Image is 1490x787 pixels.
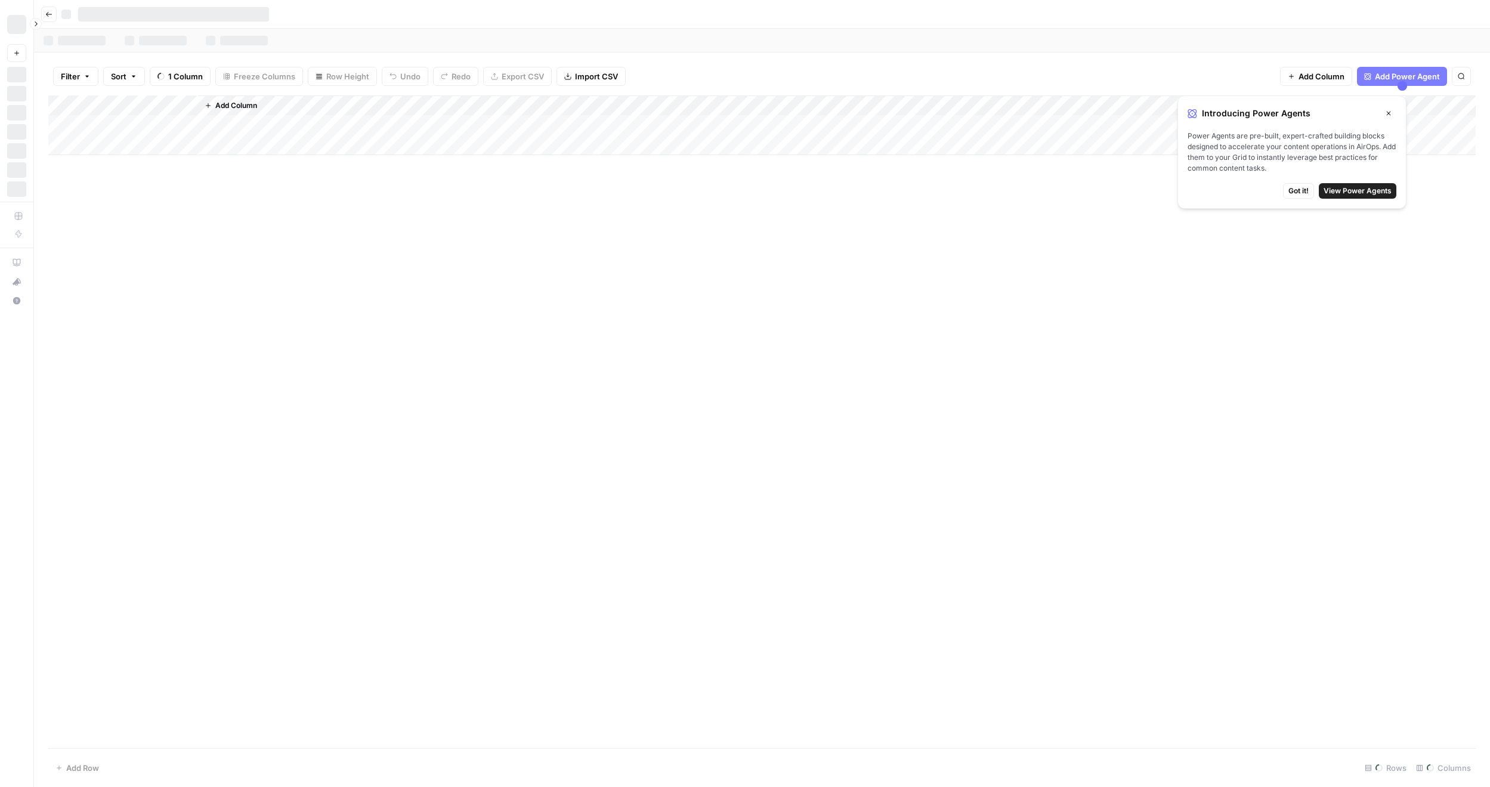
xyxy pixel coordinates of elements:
span: 1 Column [168,70,203,82]
span: Row Height [326,70,369,82]
button: Sort [103,67,145,86]
button: Filter [53,67,98,86]
span: Undo [400,70,421,82]
button: Add Power Agent [1357,67,1447,86]
button: Help + Support [7,291,26,310]
span: Redo [452,70,471,82]
button: Import CSV [557,67,626,86]
span: Add Power Agent [1375,70,1440,82]
button: Add Column [200,98,262,113]
span: Freeze Columns [234,70,295,82]
span: Add Column [215,100,257,111]
span: Export CSV [502,70,544,82]
span: Filter [61,70,80,82]
button: Add Row [48,758,106,777]
button: View Power Agents [1319,183,1396,199]
button: Redo [433,67,478,86]
span: View Power Agents [1324,186,1392,196]
div: Introducing Power Agents [1188,106,1396,121]
span: Power Agents are pre-built, expert-crafted building blocks designed to accelerate your content op... [1188,131,1396,174]
button: Export CSV [483,67,552,86]
div: What's new? [8,273,26,291]
a: AirOps Academy [7,253,26,272]
span: Import CSV [575,70,618,82]
span: Add Row [66,762,99,774]
button: What's new? [7,272,26,291]
span: Add Column [1299,70,1344,82]
span: Sort [111,70,126,82]
button: Add Column [1280,67,1352,86]
button: Freeze Columns [215,67,303,86]
button: Got it! [1283,183,1314,199]
div: Rows [1360,758,1411,777]
button: Undo [382,67,428,86]
div: Columns [1411,758,1476,777]
button: 1 Column [150,67,211,86]
span: Got it! [1288,186,1309,196]
button: Row Height [308,67,377,86]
